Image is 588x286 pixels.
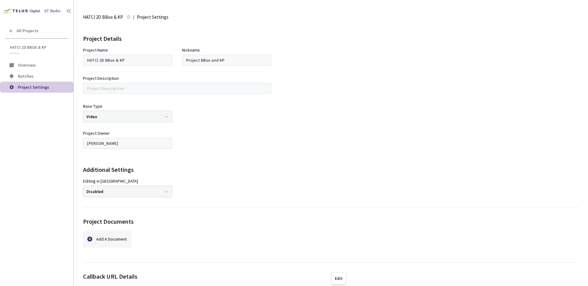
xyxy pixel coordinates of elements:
[83,34,579,43] div: Project Details
[83,47,108,53] div: Project Name
[83,178,138,184] div: Editing in [GEOGRAPHIC_DATA]
[83,103,102,109] div: Base Type
[96,233,128,245] div: Add A Document
[18,73,34,79] span: Batches
[10,45,65,50] span: HATCI 2D BBox & KP
[133,14,134,21] li: /
[83,165,579,174] div: Additional Settings
[83,130,110,137] div: Project Owner
[83,272,137,284] div: Callback URL Details
[335,276,343,281] div: Edit
[83,14,123,21] span: HATCI 2D BBox & KP
[182,47,200,53] div: Nickname
[83,55,172,66] input: Project Name
[182,55,271,66] input: Project Nickname
[18,84,49,90] span: Project Settings
[17,28,38,33] span: All Projects
[83,217,134,226] div: Project Documents
[83,83,271,94] input: Project Description
[83,75,119,82] div: Project Description
[137,14,169,21] span: Project Settings
[44,8,61,14] div: GT Studio
[18,62,35,68] span: Overview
